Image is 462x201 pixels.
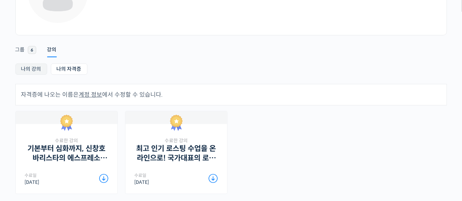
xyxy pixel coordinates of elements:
nav: Sub Menu [15,63,447,77]
nav: Primary menu [15,37,447,55]
div: 강의 [47,46,57,57]
span: 대화 [67,152,76,158]
a: 강의 [47,37,57,55]
a: 설정 [94,140,140,159]
a: 계정 정보 [79,91,102,98]
span: 설정 [113,151,122,157]
div: [DATE] [135,173,176,185]
a: 기본부터 심화까지, 신창호 바리스타의 에스프레소 AtoZ [25,144,108,162]
a: 홈 [2,140,48,159]
a: 그룹 6 [15,37,36,56]
a: 나의 강의 [15,63,47,75]
span: 수료일 [135,173,176,178]
span: 6 [28,46,36,54]
span: 수료일 [25,173,67,178]
div: 그룹 [15,46,25,57]
div: 자격증에 나오는 이름은 에서 수정할 수 있습니다. [15,84,447,105]
a: 대화 [48,140,94,159]
span: 수료한 강의 [25,138,108,144]
a: 나의 자격증 [51,63,87,75]
span: 홈 [23,151,27,157]
div: [DATE] [25,173,67,185]
span: 수료한 강의 [135,138,218,144]
a: 최고 인기 로스팅 수업을 온라인으로! 국가대표의 로스팅 클래스 [135,144,218,162]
